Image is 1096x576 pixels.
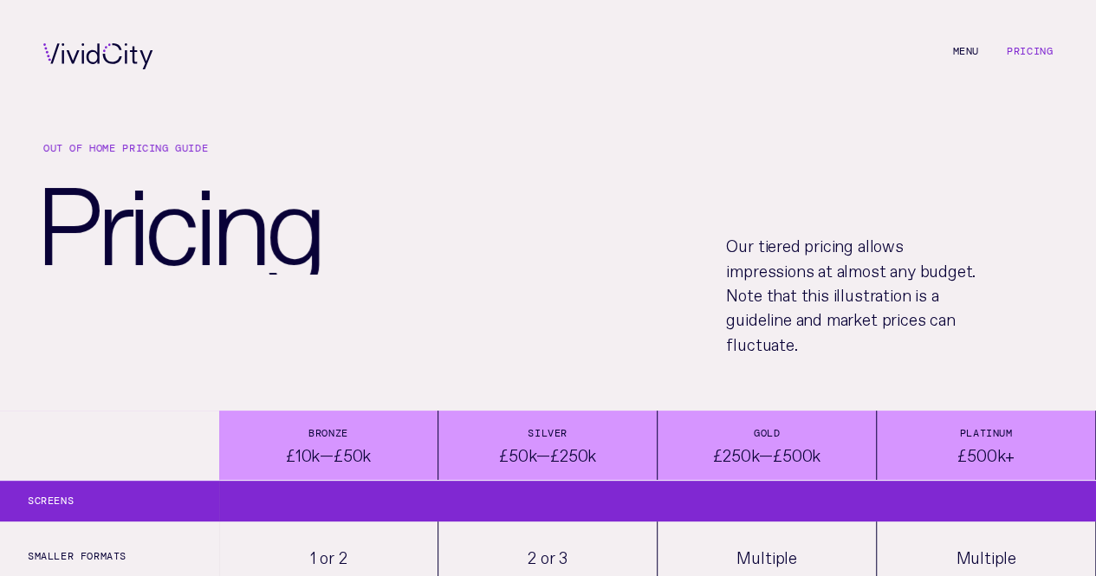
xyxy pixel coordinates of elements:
div: £50k—£250k [499,442,596,466]
div: Silver [499,425,596,442]
p: Our tiered pricing allows impressions at almost any budget. Note that this illustration is a guid... [726,232,983,355]
div: Bronze [286,425,371,442]
div: Platinum [957,425,1015,442]
a: Pricing [1007,44,1053,58]
div: £500k+ [957,442,1015,466]
div: Gold [713,425,820,442]
div: £10k—£50k [286,442,371,466]
div: £250k—£500k [713,442,820,466]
